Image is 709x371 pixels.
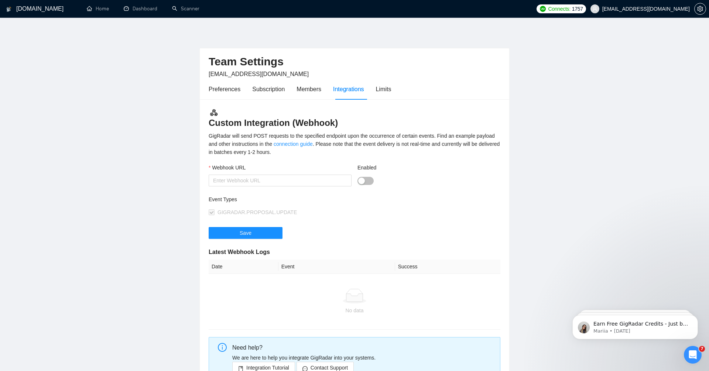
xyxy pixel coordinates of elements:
span: [EMAIL_ADDRESS][DOMAIN_NAME] [209,71,309,77]
a: searchScanner [172,6,199,12]
h2: Team Settings [209,54,500,69]
label: Webhook URL [209,164,246,172]
h5: Latest Webhook Logs [209,248,500,257]
h3: Custom Integration (Webhook) [209,108,500,129]
th: Date [209,260,278,274]
span: GIGRADAR.PROPOSAL.UPDATE [218,209,297,215]
a: setting [694,6,706,12]
span: user [592,6,597,11]
img: logo [6,3,11,15]
span: info-circle [218,343,227,352]
button: Save [209,227,282,239]
span: setting [695,6,706,12]
div: Integrations [333,85,364,94]
span: 1757 [572,5,583,13]
div: Limits [376,85,391,94]
th: Event [278,260,395,274]
div: Preferences [209,85,240,94]
div: GigRadar will send POST requests to the specified endpoint upon the occurrence of certain events.... [209,132,500,156]
div: No data [212,306,497,315]
label: Event Types [209,195,237,203]
input: Webhook URL [209,175,352,186]
a: dashboardDashboard [124,6,157,12]
img: webhook.3a52c8ec.svg [209,108,218,117]
div: Members [297,85,321,94]
span: Need help? [232,344,263,351]
span: Save [240,229,251,237]
iframe: Intercom live chat [684,346,702,364]
div: Subscription [252,85,285,94]
iframe: Intercom notifications message [561,299,709,351]
th: Success [395,260,500,274]
a: connection guide [274,141,313,147]
a: bookIntegration Tutorial [232,365,295,371]
span: 7 [699,346,705,352]
button: Enabled [357,177,374,185]
p: We are here to help you integrate GigRadar into your systems. [232,354,494,362]
img: upwork-logo.png [540,6,546,12]
span: Connects: [548,5,570,13]
a: homeHome [87,6,109,12]
button: setting [694,3,706,15]
label: Enabled [357,164,376,172]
